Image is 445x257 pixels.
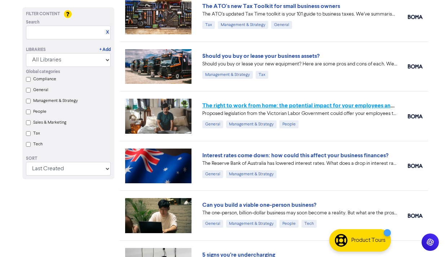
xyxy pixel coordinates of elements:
[256,71,268,79] div: Tax
[226,170,277,178] div: Management & Strategy
[279,220,299,228] div: People
[26,155,111,162] div: Sort
[202,10,397,18] div: The ATO’s updated Tax Time toolkit is your 101 guide to business taxes. We’ve summarised the key ...
[202,21,215,29] div: Tax
[33,130,40,137] label: Tax
[226,120,277,128] div: Management & Strategy
[202,160,397,167] div: The Reserve Bank of Australia has lowered interest rates. What does a drop in interest rates mean...
[33,76,56,82] label: Compliance
[26,19,40,26] span: Search
[301,220,317,228] div: Tech
[202,170,223,178] div: General
[218,21,268,29] div: Management & Strategy
[202,152,388,159] a: Interest rates come down: how could this affect your business finances?
[226,220,277,228] div: Management & Strategy
[202,71,253,79] div: Management & Strategy
[408,114,423,119] img: boma
[26,47,46,53] div: Libraries
[202,220,223,228] div: General
[409,222,445,257] iframe: Chat Widget
[408,164,423,168] img: boma
[408,64,423,69] img: boma_accounting
[202,209,397,217] div: The one-person, billion-dollar business may soon become a reality. But what are the pros and cons...
[33,98,78,104] label: Management & Strategy
[106,30,109,35] a: X
[33,87,48,93] label: General
[33,141,43,147] label: Tech
[408,15,423,19] img: boma
[202,3,340,10] a: The ATO's new Tax Toolkit for small business owners
[202,110,397,117] div: Proposed legislation from the Victorian Labor Government could offer your employees the right to ...
[33,108,47,115] label: People
[279,120,299,128] div: People
[408,214,423,218] img: boma
[271,21,292,29] div: General
[202,201,316,209] a: Can you build a viable one-person business?
[26,69,111,75] div: Global categories
[202,102,418,109] a: The right to work from home: the potential impact for your employees and business
[100,47,111,53] a: + Add
[202,120,223,128] div: General
[202,60,397,68] div: Should you buy or lease your new equipment? Here are some pros and cons of each. We also can revi...
[26,11,111,17] div: Filter Content
[33,119,66,126] label: Sales & Marketing
[202,52,320,60] a: Should you buy or lease your business assets?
